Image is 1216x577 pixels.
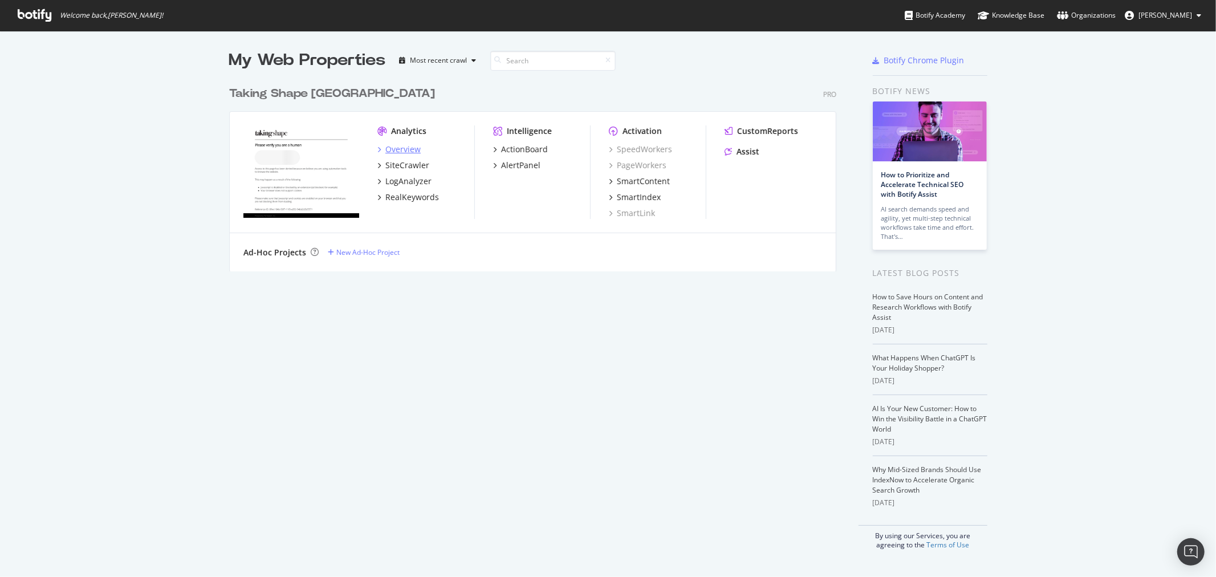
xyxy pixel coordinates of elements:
div: Overview [385,144,421,155]
a: SmartLink [609,208,655,219]
a: SpeedWorkers [609,144,672,155]
a: Botify Chrome Plugin [873,55,965,66]
a: AlertPanel [493,160,540,171]
div: Botify Chrome Plugin [884,55,965,66]
span: Welcome back, [PERSON_NAME] ! [60,11,163,20]
div: Botify Academy [905,10,965,21]
div: New Ad-Hoc Project [336,247,400,257]
a: LogAnalyzer [377,176,432,187]
div: Activation [623,125,662,137]
div: Assist [737,146,759,157]
div: Knowledge Base [978,10,1044,21]
a: Why Mid-Sized Brands Should Use IndexNow to Accelerate Organic Search Growth [873,465,982,495]
a: How to Save Hours on Content and Research Workflows with Botify Assist [873,292,983,322]
button: Most recent crawl [395,51,481,70]
a: SmartIndex [609,192,661,203]
a: RealKeywords [377,192,439,203]
a: Taking Shape [GEOGRAPHIC_DATA] [229,86,440,102]
div: [DATE] [873,498,987,508]
div: LogAnalyzer [385,176,432,187]
a: CustomReports [725,125,798,137]
div: grid [229,72,845,271]
div: Analytics [391,125,426,137]
a: Assist [725,146,759,157]
div: Taking Shape [GEOGRAPHIC_DATA] [229,86,435,102]
a: PageWorkers [609,160,666,171]
div: By using our Services, you are agreeing to the [859,525,987,550]
img: Takingshape.com [243,125,359,218]
div: SmartIndex [617,192,661,203]
input: Search [490,51,616,71]
a: ActionBoard [493,144,548,155]
div: Intelligence [507,125,552,137]
a: Terms of Use [926,540,969,550]
a: Overview [377,144,421,155]
a: SiteCrawler [377,160,429,171]
div: RealKeywords [385,192,439,203]
a: New Ad-Hoc Project [328,247,400,257]
button: [PERSON_NAME] [1116,6,1210,25]
div: Ad-Hoc Projects [243,247,306,258]
div: SmartContent [617,176,670,187]
div: [DATE] [873,437,987,447]
a: AI Is Your New Customer: How to Win the Visibility Battle in a ChatGPT World [873,404,987,434]
div: ActionBoard [501,144,548,155]
div: AlertPanel [501,160,540,171]
div: Open Intercom Messenger [1177,538,1205,566]
img: How to Prioritize and Accelerate Technical SEO with Botify Assist [873,101,987,161]
a: How to Prioritize and Accelerate Technical SEO with Botify Assist [881,170,964,199]
a: SmartContent [609,176,670,187]
span: Kiran Flynn [1138,10,1192,20]
div: Organizations [1057,10,1116,21]
div: Most recent crawl [410,57,467,64]
div: Pro [823,90,836,99]
div: CustomReports [737,125,798,137]
div: Botify news [873,85,987,97]
div: SiteCrawler [385,160,429,171]
div: My Web Properties [229,49,386,72]
div: AI search demands speed and agility, yet multi-step technical workflows take time and effort. Tha... [881,205,978,241]
div: [DATE] [873,376,987,386]
a: What Happens When ChatGPT Is Your Holiday Shopper? [873,353,976,373]
div: [DATE] [873,325,987,335]
div: Latest Blog Posts [873,267,987,279]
